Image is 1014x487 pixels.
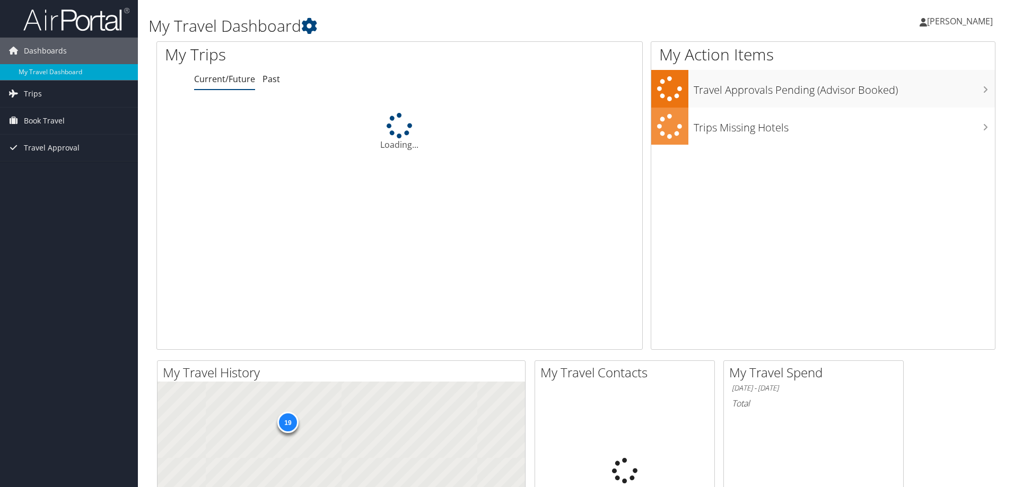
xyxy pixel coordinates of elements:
h2: My Travel Spend [729,364,903,382]
h1: My Trips [165,43,432,66]
span: Trips [24,81,42,107]
h1: My Travel Dashboard [148,15,719,37]
h2: My Travel Contacts [540,364,714,382]
span: [PERSON_NAME] [927,15,993,27]
h6: Total [732,397,895,409]
div: 19 [277,412,299,433]
a: Trips Missing Hotels [651,108,995,145]
span: Book Travel [24,108,65,134]
h3: Travel Approvals Pending (Advisor Booked) [694,77,995,98]
h1: My Action Items [651,43,995,66]
img: airportal-logo.png [23,7,129,32]
span: Travel Approval [24,135,80,161]
h3: Trips Missing Hotels [694,115,995,135]
a: Past [263,73,280,85]
a: Current/Future [194,73,255,85]
span: Dashboards [24,38,67,64]
a: [PERSON_NAME] [920,5,1003,37]
a: Travel Approvals Pending (Advisor Booked) [651,70,995,108]
h6: [DATE] - [DATE] [732,383,895,393]
h2: My Travel History [163,364,525,382]
div: Loading... [157,113,642,151]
